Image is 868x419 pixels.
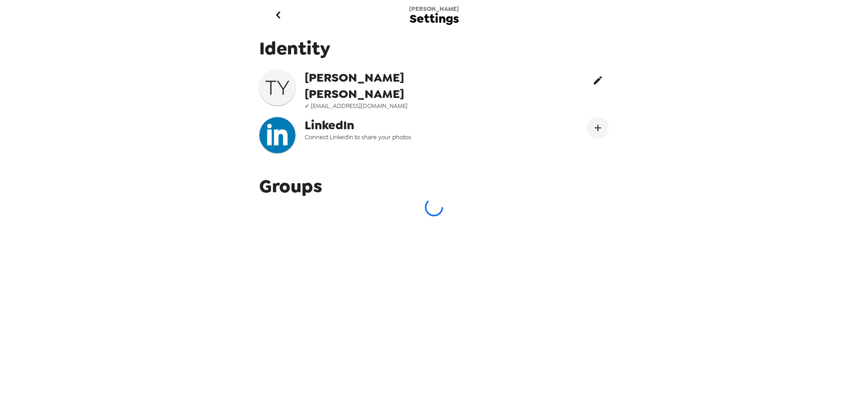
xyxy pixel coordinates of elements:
[587,117,609,139] button: Connect LinekdIn
[305,102,488,110] span: ✓ [EMAIL_ADDRESS][DOMAIN_NAME]
[587,69,609,91] button: edit
[259,36,609,60] span: Identity
[259,117,296,153] img: headshotImg
[305,133,488,141] span: Connect LinkedIn to share your photos
[409,5,459,13] span: [PERSON_NAME]
[259,174,322,198] span: Groups
[305,117,488,133] span: LinkedIn
[409,13,459,25] span: Settings
[259,75,296,100] h3: T Y
[305,69,488,102] span: [PERSON_NAME] [PERSON_NAME]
